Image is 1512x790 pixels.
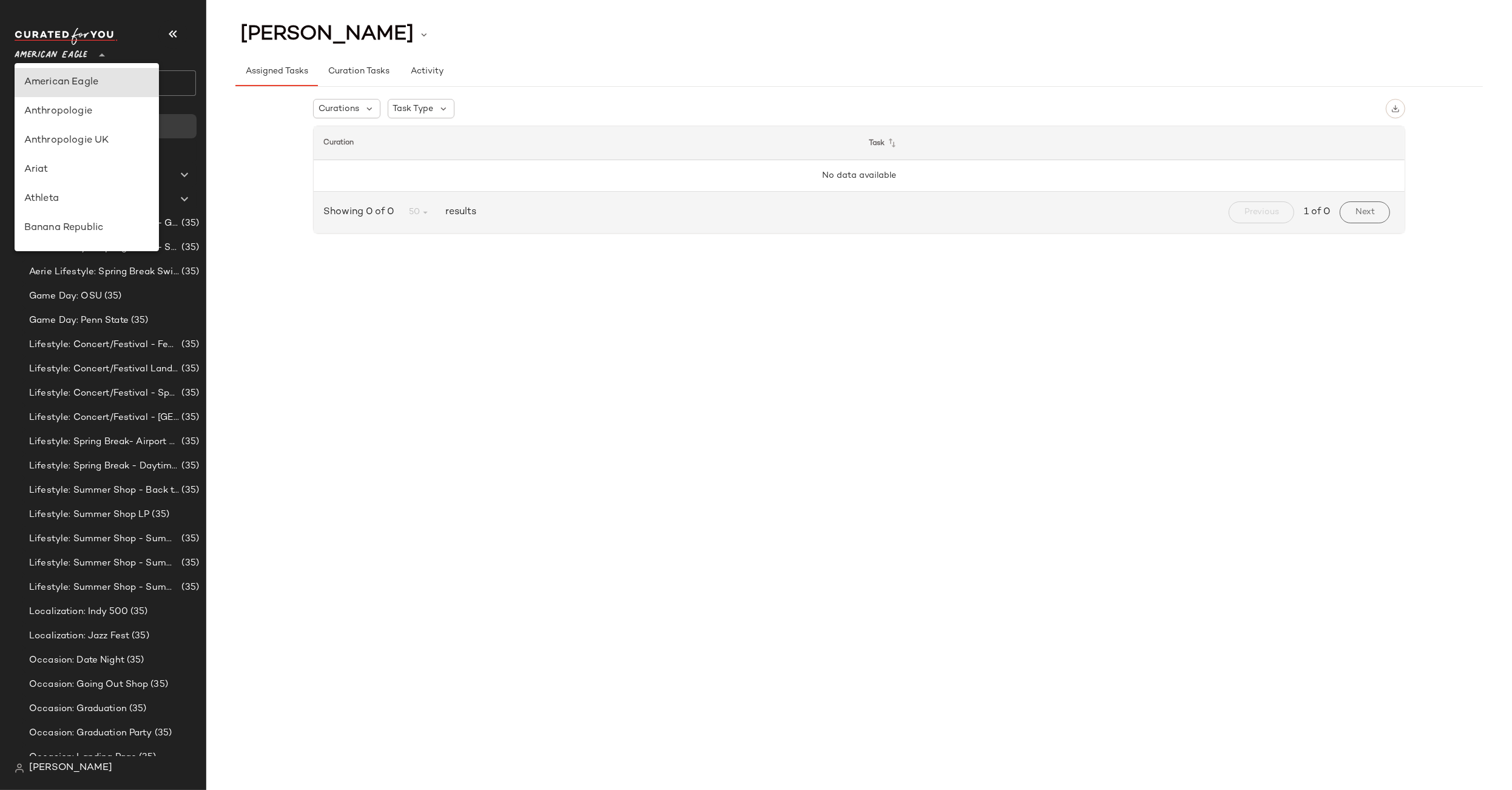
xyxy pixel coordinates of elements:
span: Assigned Tasks [245,67,308,76]
th: Task [859,126,1405,160]
span: (35) [124,653,144,667]
span: Occasion: Graduation [29,702,127,716]
span: Lifestyle: Summer Shop - Summer Internship [29,556,179,570]
span: Occasion: Landing Page [29,751,137,765]
span: American Eagle [15,41,87,63]
span: Task Type [393,103,434,115]
span: (35) [179,581,199,595]
span: (35) [179,484,199,498]
span: (35) [129,629,149,643]
span: Curations [319,103,359,115]
span: (35) [179,241,199,255]
span: Lifestyle: Summer Shop - Summer Study Sessions [29,581,179,595]
span: (35) [179,556,199,570]
span: Occasion: Date Night [29,653,124,667]
span: (35) [179,532,199,546]
span: (34) [85,192,106,206]
span: Lifestyle: Concert/Festival - [GEOGRAPHIC_DATA] [29,411,179,425]
span: Lifestyle: Concert/Festival - Femme [29,338,179,352]
span: (35) [148,678,168,692]
th: Curation [314,126,859,160]
span: (35) [179,411,199,425]
span: (35) [128,605,148,619]
span: (35) [179,265,199,279]
img: svg%3e [15,763,24,773]
span: (35) [179,217,199,231]
span: Lifestyle: Summer Shop - Back to School Essentials [29,484,179,498]
span: (0) [121,168,136,182]
span: Aerie Lifestyle: Spring Break Swimsuits Landing Page [29,265,179,279]
span: Occasion: Going Out Shop [29,678,148,692]
span: results [440,205,476,220]
span: (35) [179,387,199,400]
span: Game Day: Penn State [29,314,129,328]
span: 1 of 0 [1304,205,1330,220]
span: Next [1355,208,1375,217]
img: svg%3e [1391,104,1400,113]
span: Lifestyle: Summer Shop LP [29,508,150,522]
span: Localization: Jazz Fest [29,629,129,643]
span: Occasion: Graduation Party [29,726,152,740]
span: (35) [152,726,172,740]
span: Lifestyle: Spring Break- Airport Style [29,435,179,449]
span: (35) [102,289,122,303]
span: (35) [137,751,157,765]
td: No data available [314,160,1405,192]
span: (35) [179,338,199,352]
span: (35) [129,314,149,328]
span: Lifestyle: Concert/Festival Landing Page [29,362,179,376]
span: (35) [150,508,170,522]
span: (35) [179,362,199,376]
span: Curation Tasks [328,67,390,76]
span: Global Clipboards [41,168,121,182]
span: [PERSON_NAME] [240,23,414,46]
span: Activity [410,67,444,76]
span: Aerie Lifestyle: Spring Break - Girly/Femme [29,217,179,231]
span: Lifestyle: Spring Break - Daytime Casual [29,459,179,473]
span: (35) [127,702,147,716]
span: Game Day: OSU [29,289,102,303]
span: Showing 0 of 0 [323,205,399,220]
img: cfy_white_logo.C9jOOHJF.svg [15,28,118,45]
span: Dashboard [39,120,87,133]
span: Localization: Indy 500 [29,605,128,619]
img: svg%3e [19,120,32,132]
span: Lifestyle: Concert/Festival - Sporty [29,387,179,400]
span: [PERSON_NAME] [29,761,112,775]
span: Curations [41,192,85,206]
span: Lifestyle: Summer Shop - Summer Abroad [29,532,179,546]
button: Next [1340,201,1390,223]
span: All Products [41,144,95,158]
span: (35) [179,435,199,449]
span: (35) [179,459,199,473]
span: Aerie Lifestyle: Spring Break - Sporty [29,241,179,255]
